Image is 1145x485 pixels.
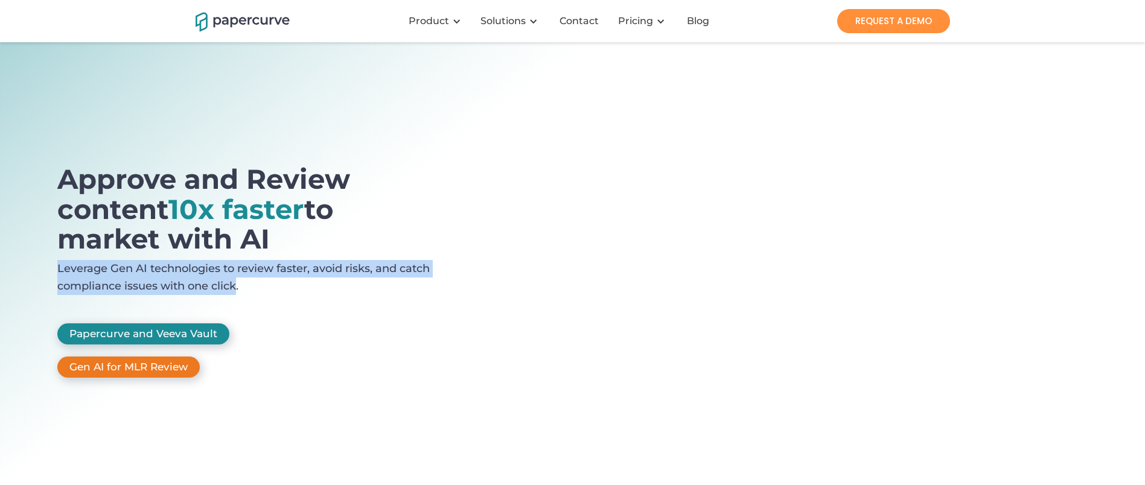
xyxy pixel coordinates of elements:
[560,15,599,27] div: Contact
[677,15,721,27] a: Blog
[57,323,229,344] a: Papercurve and Veeva Vault
[196,10,274,31] a: home
[550,15,611,27] a: Contact
[168,192,304,226] span: 10x faster
[57,357,200,378] a: Gen AI for MLR Review
[837,9,950,33] a: REQUEST A DEMO
[473,3,550,39] div: Solutions
[57,164,461,254] h1: Approve and Review content to market with AI
[480,15,526,27] div: Solutions
[611,3,677,39] div: Pricing
[687,15,709,27] div: Blog
[409,15,449,27] div: Product
[57,164,461,323] a: open lightbox
[618,15,653,27] a: Pricing
[57,260,461,301] p: Leverage Gen AI technologies to review faster, avoid risks, and catch compliance issues with one ...
[401,3,473,39] div: Product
